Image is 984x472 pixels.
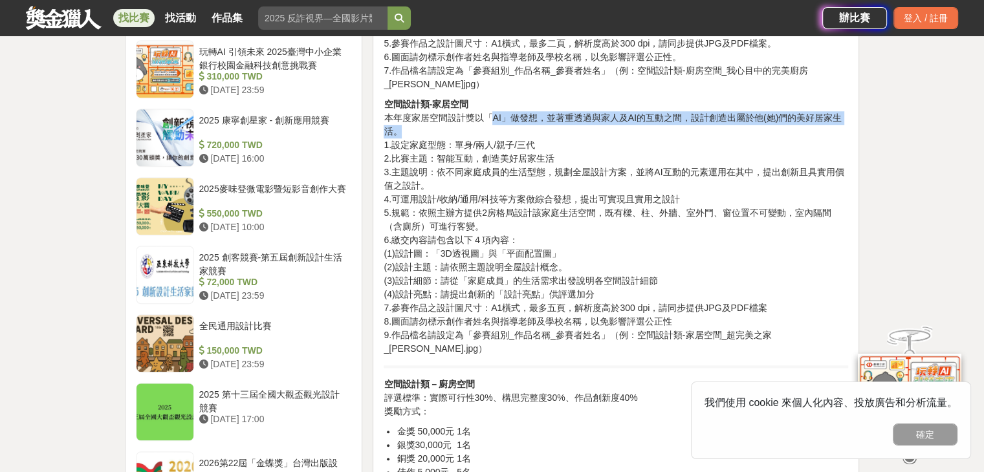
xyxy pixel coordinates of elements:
div: 玩轉AI 引領未來 2025臺灣中小企業銀行校園金融科技創意挑戰賽 [199,45,347,70]
li: 銀獎30,000元 1名 [397,438,848,452]
div: 2025 康寧創星家 - 創新應用競賽 [199,114,347,138]
div: 登入 / 註冊 [893,7,958,29]
a: 2025 創客競賽-第五屆創新設計生活家競賽 72,000 TWD [DATE] 23:59 [136,246,352,304]
button: 確定 [893,424,957,445]
div: 150,000 TWD [199,344,347,358]
div: 2025 創客競賽-第五屆創新設計生活家競賽 [199,251,347,275]
a: 玩轉AI 引領未來 2025臺灣中小企業銀行校園金融科技創意挑戰賽 310,000 TWD [DATE] 23:59 [136,40,352,98]
li: 銅獎 20,000元 1名 [397,452,848,466]
a: 辦比賽 [822,7,887,29]
div: 全民通用設計比賽 [199,319,347,344]
img: d2146d9a-e6f6-4337-9592-8cefde37ba6b.png [858,345,961,431]
a: 2025麥味登微電影暨短影音創作大賽 550,000 TWD [DATE] 10:00 [136,177,352,235]
p: 評選標準：實際可行性30%、構思完整度30%、作品創新度40% 獎勵方式： [384,378,848,418]
div: [DATE] 23:59 [199,289,347,303]
li: 金獎 50,000元 1名 [397,425,848,438]
div: 2025麥味登微電影暨短影音創作大賽 [199,182,347,207]
p: 本年度家居空間設計獎以「AI」做發想，並著重透過與家人及AI的互動之間，設計創造出屬於他(她)們的美好居家生活。 1.設定家庭型態：單身/兩人/親子/三代 2.比賽主題：智能互動，創造美好居家生... [384,98,848,356]
div: 72,000 TWD [199,275,347,289]
strong: 空間設計類-家居空間 [384,99,468,109]
strong: 空間設計類－廚房空間 [384,379,474,389]
div: [DATE] 10:00 [199,220,347,234]
input: 2025 反詐視界—全國影片競賽 [258,6,388,30]
div: 310,000 TWD [199,70,347,83]
a: 2025 康寧創星家 - 創新應用競賽 720,000 TWD [DATE] 16:00 [136,109,352,167]
div: [DATE] 17:00 [199,413,347,426]
a: 找比賽 [113,9,155,27]
a: 作品集 [206,9,248,27]
a: 找活動 [160,9,201,27]
div: [DATE] 16:00 [199,152,347,166]
div: [DATE] 23:59 [199,358,347,371]
div: 2025 第十三屆全國大觀盃觀光設計競賽 [199,388,347,413]
a: 2025 第十三屆全國大觀盃觀光設計競賽 [DATE] 17:00 [136,383,352,441]
span: 我們使用 cookie 來個人化內容、投放廣告和分析流量。 [705,397,957,408]
div: [DATE] 23:59 [199,83,347,97]
div: 720,000 TWD [199,138,347,152]
div: 550,000 TWD [199,207,347,220]
a: 全民通用設計比賽 150,000 TWD [DATE] 23:59 [136,314,352,372]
